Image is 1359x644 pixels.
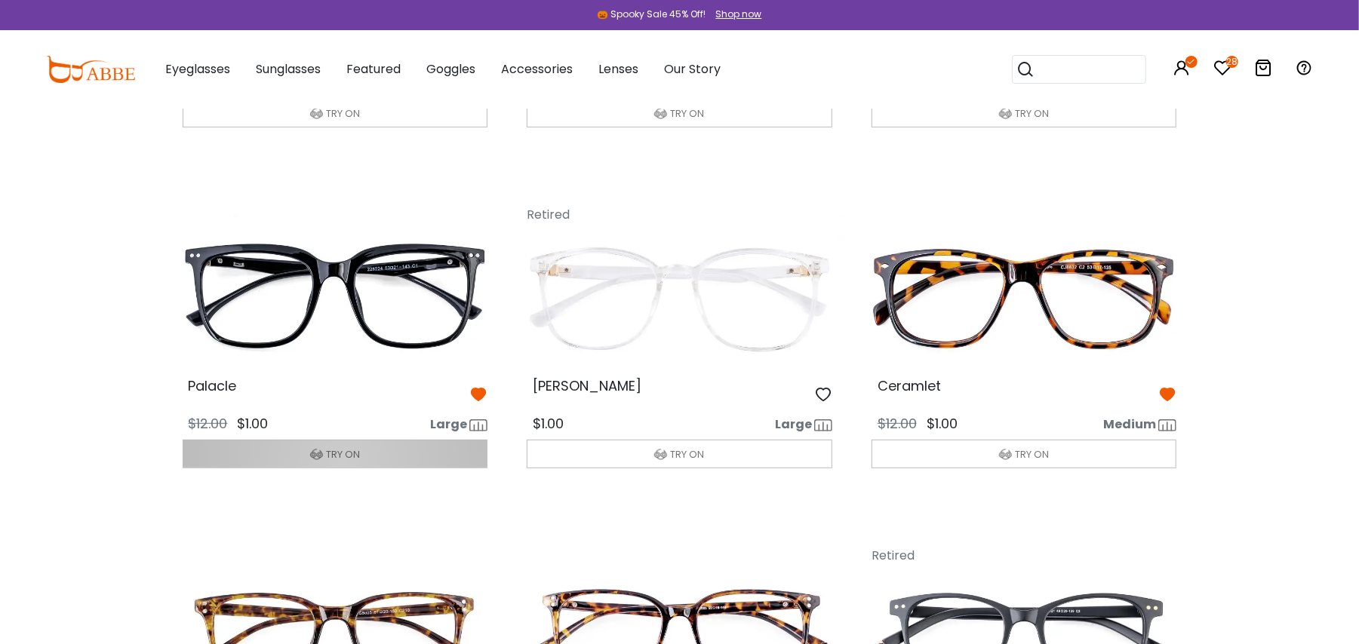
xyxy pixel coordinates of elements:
[878,376,941,395] span: Ceramlet
[598,8,706,21] div: 🎃 Spooky Sale 45% Off!
[654,107,667,120] img: tryon
[527,99,832,127] button: TRY ON
[872,440,1177,468] button: TRY ON
[1015,447,1049,462] span: TRY ON
[670,106,704,121] span: TRY ON
[527,197,602,238] div: Retired
[183,440,488,468] button: TRY ON
[1158,419,1176,431] img: size ruler
[165,60,230,78] span: Eyeglasses
[310,448,323,461] img: tryon
[426,60,475,78] span: Goggles
[346,60,401,78] span: Featured
[709,8,762,20] a: Shop now
[256,60,321,78] span: Sunglasses
[533,376,641,395] span: [PERSON_NAME]
[1214,62,1232,79] a: 28
[872,99,1177,127] button: TRY ON
[1226,56,1238,68] i: 28
[598,60,638,78] span: Lenses
[878,414,917,433] span: $12.00
[189,414,228,433] span: $12.00
[501,60,573,78] span: Accessories
[46,56,135,83] img: abbeglasses.com
[238,414,269,433] span: $1.00
[1103,416,1156,434] span: Medium
[999,107,1012,120] img: tryon
[183,99,488,127] button: TRY ON
[1015,106,1049,121] span: TRY ON
[814,419,832,431] img: size ruler
[189,376,237,395] span: Palacle
[430,416,467,434] span: Large
[654,448,667,461] img: tryon
[670,447,704,462] span: TRY ON
[527,440,832,468] button: TRY ON
[775,416,812,434] span: Large
[533,414,564,433] span: $1.00
[326,447,360,462] span: TRY ON
[310,107,323,120] img: tryon
[927,414,958,433] span: $1.00
[469,419,487,431] img: size ruler
[872,538,947,579] div: Retired
[999,448,1012,461] img: tryon
[664,60,721,78] span: Our Story
[716,8,762,21] div: Shop now
[326,106,360,121] span: TRY ON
